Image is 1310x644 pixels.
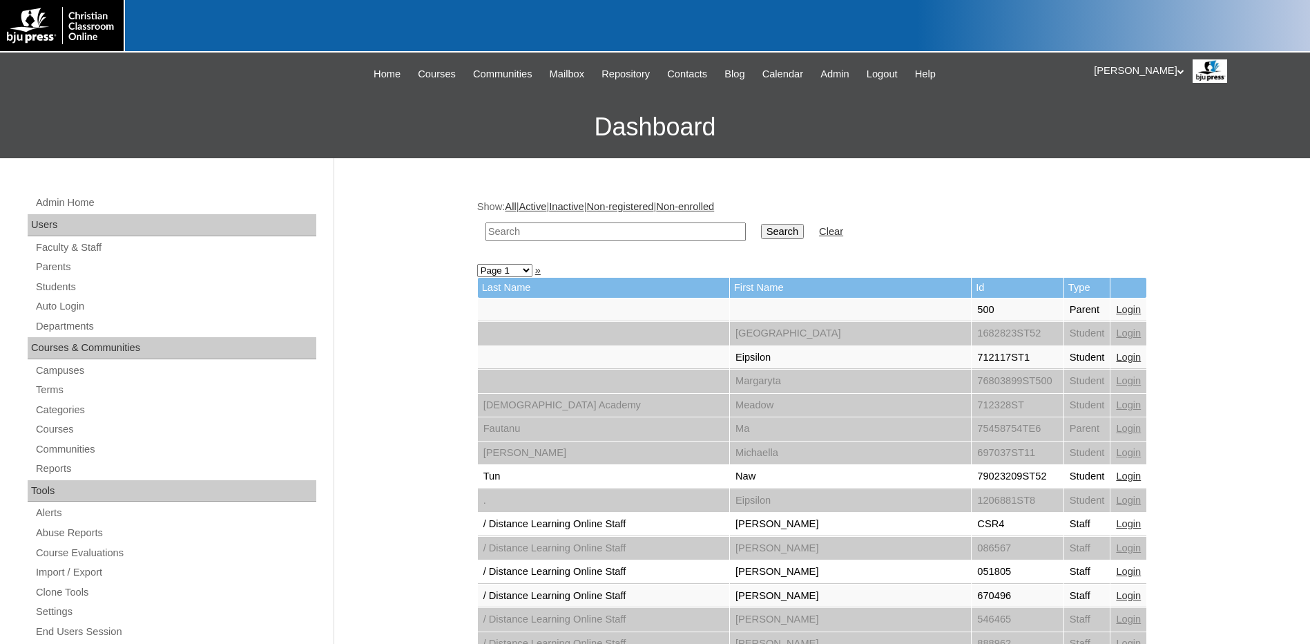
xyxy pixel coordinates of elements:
[1116,304,1141,315] a: Login
[1116,614,1141,625] a: Login
[478,608,729,632] td: / Distance Learning Online Staff
[1064,513,1110,536] td: Staff
[478,394,729,417] td: [DEMOGRAPHIC_DATA] Academy
[867,66,898,82] span: Logout
[478,442,729,465] td: [PERSON_NAME]
[35,544,316,562] a: Course Evaluations
[1116,375,1141,386] a: Login
[972,465,1063,489] td: 79023209ST52
[972,608,1063,632] td: 546465
[28,214,316,236] div: Users
[813,66,856,82] a: Admin
[367,66,407,82] a: Home
[35,298,316,315] a: Auto Login
[1064,346,1110,370] td: Student
[478,417,729,441] td: Fautanu
[478,560,729,584] td: / Distance Learning Online Staff
[717,66,751,82] a: Blog
[660,66,714,82] a: Contacts
[972,370,1063,393] td: 76803899ST500
[730,513,971,536] td: [PERSON_NAME]
[730,560,971,584] td: [PERSON_NAME]
[1064,465,1110,489] td: Student
[1116,566,1141,577] a: Login
[730,585,971,608] td: [PERSON_NAME]
[1064,489,1110,513] td: Student
[762,66,803,82] span: Calendar
[35,318,316,335] a: Departments
[587,201,654,212] a: Non-registered
[761,224,804,239] input: Search
[730,322,971,345] td: [GEOGRAPHIC_DATA]
[972,394,1063,417] td: 712328ST
[543,66,592,82] a: Mailbox
[35,460,316,477] a: Reports
[972,322,1063,345] td: 1682823ST52
[478,465,729,489] td: Tun
[550,66,585,82] span: Mailbox
[972,346,1063,370] td: 712117ST1
[730,465,971,489] td: Naw
[1116,328,1141,339] a: Login
[35,258,316,276] a: Parents
[1064,560,1110,584] td: Staff
[374,66,401,82] span: Home
[1193,59,1227,83] img: George / Distance Learning Online Staff
[1094,59,1296,83] div: [PERSON_NAME]
[466,66,539,82] a: Communities
[908,66,943,82] a: Help
[35,239,316,256] a: Faculty & Staff
[519,201,546,212] a: Active
[411,66,463,82] a: Courses
[730,442,971,465] td: Michaella
[505,201,516,212] a: All
[820,66,849,82] span: Admin
[35,441,316,458] a: Communities
[730,417,971,441] td: Ma
[35,524,316,542] a: Abuse Reports
[1116,352,1141,363] a: Login
[1116,399,1141,410] a: Login
[7,7,117,44] img: logo-white.png
[473,66,532,82] span: Communities
[1064,417,1110,441] td: Parent
[972,585,1063,608] td: 670496
[819,226,843,237] a: Clear
[730,346,971,370] td: Eipsilon
[35,194,316,211] a: Admin Home
[730,608,971,632] td: [PERSON_NAME]
[418,66,456,82] span: Courses
[1116,542,1141,553] a: Login
[1116,447,1141,458] a: Login
[35,623,316,641] a: End Users Session
[1116,590,1141,601] a: Login
[478,489,729,513] td: .
[601,66,650,82] span: Repository
[35,584,316,601] a: Clone Tools
[972,560,1063,584] td: 051805
[35,278,316,296] a: Students
[730,394,971,417] td: Meadow
[730,489,971,513] td: Eipsilon
[972,513,1063,536] td: CSR4
[1116,423,1141,434] a: Login
[1064,322,1110,345] td: Student
[1116,471,1141,482] a: Login
[972,442,1063,465] td: 697037ST11
[972,537,1063,560] td: 086567
[28,337,316,359] div: Courses & Communities
[1064,278,1110,298] td: Type
[1064,585,1110,608] td: Staff
[860,66,905,82] a: Logout
[535,265,541,276] a: »
[1064,299,1110,322] td: Parent
[7,96,1303,158] h3: Dashboard
[972,278,1063,298] td: Id
[972,417,1063,441] td: 75458754TE6
[35,564,316,581] a: Import / Export
[549,201,584,212] a: Inactive
[35,401,316,419] a: Categories
[478,278,729,298] td: Last Name
[35,603,316,621] a: Settings
[595,66,657,82] a: Repository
